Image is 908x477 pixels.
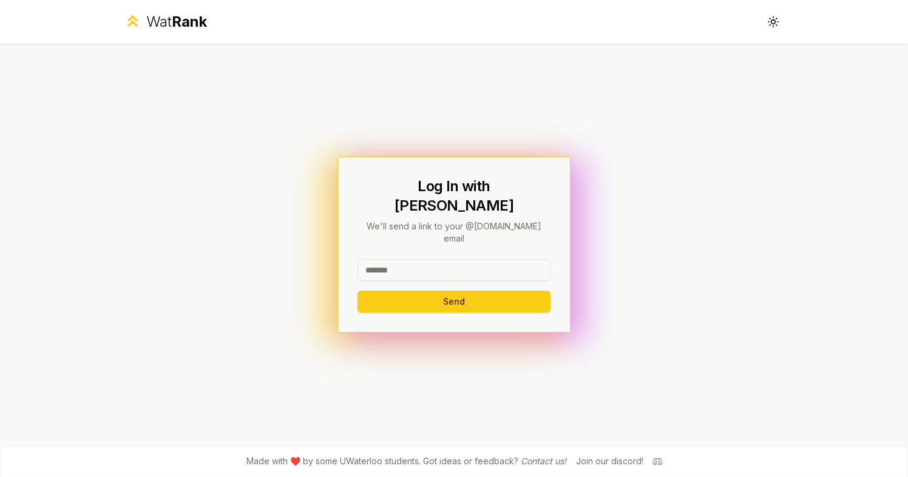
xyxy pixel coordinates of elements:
[246,455,566,467] span: Made with ❤️ by some UWaterloo students. Got ideas or feedback?
[521,456,566,466] a: Contact us!
[576,455,643,467] div: Join our discord!
[357,220,551,245] p: We'll send a link to your @[DOMAIN_NAME] email
[357,177,551,215] h1: Log In with [PERSON_NAME]
[172,13,207,30] span: Rank
[146,12,207,32] div: Wat
[124,12,207,32] a: WatRank
[357,291,551,313] button: Send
